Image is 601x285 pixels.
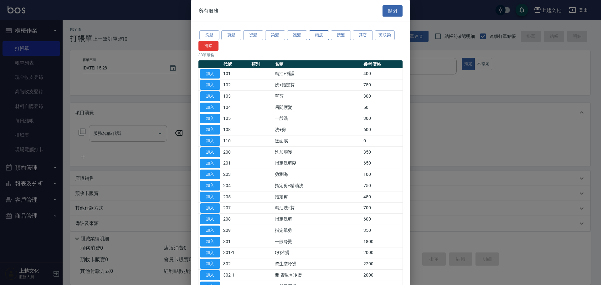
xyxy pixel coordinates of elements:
td: 一般洗 [273,113,362,124]
td: 750 [362,79,403,90]
td: 100 [362,169,403,180]
td: 301 [222,236,250,247]
td: 0 [362,135,403,146]
button: 加入 [200,203,220,213]
td: 2000 [362,269,403,281]
button: 加入 [200,158,220,168]
td: 600 [362,213,403,225]
button: 燙或染 [375,30,395,40]
td: 50 [362,102,403,113]
button: 加入 [200,136,220,146]
td: 開-資生堂冷燙 [273,269,362,281]
td: 302 [222,258,250,269]
td: 301-1 [222,247,250,258]
td: 110 [222,135,250,146]
button: 加入 [200,226,220,235]
td: 205 [222,191,250,202]
td: 洗+剪 [273,124,362,135]
button: 燙髮 [243,30,263,40]
td: 201 [222,158,250,169]
button: 加入 [200,192,220,201]
td: 洗加順護 [273,146,362,158]
td: 瞬間護髮 [273,102,362,113]
button: 關閉 [383,5,403,17]
td: 204 [222,180,250,191]
td: 101 [222,68,250,79]
td: 洗+指定剪 [273,79,362,90]
td: 精油+瞬護 [273,68,362,79]
td: 資生堂冷燙 [273,258,362,269]
td: 208 [222,213,250,225]
td: 2000 [362,247,403,258]
button: 加入 [200,69,220,79]
td: 指定單剪 [273,225,362,236]
button: 加入 [200,102,220,112]
td: 203 [222,169,250,180]
td: 700 [362,202,403,214]
td: 350 [362,225,403,236]
td: 600 [362,124,403,135]
th: 參考價格 [362,60,403,68]
th: 代號 [222,60,250,68]
button: 加入 [200,147,220,157]
td: 650 [362,158,403,169]
button: 頭皮 [309,30,329,40]
td: 一般冷燙 [273,236,362,247]
button: 加入 [200,181,220,191]
button: 護髮 [287,30,307,40]
td: 指定洗剪 [273,213,362,225]
button: 加入 [200,80,220,90]
td: 102 [222,79,250,90]
td: 指定剪 [273,191,362,202]
td: 103 [222,90,250,102]
td: 105 [222,113,250,124]
button: 清除 [198,41,218,50]
button: 加入 [200,214,220,224]
button: 染髮 [265,30,285,40]
td: 207 [222,202,250,214]
button: 加入 [200,237,220,246]
td: 300 [362,113,403,124]
td: 1800 [362,236,403,247]
td: 精油洗+剪 [273,202,362,214]
th: 類別 [250,60,273,68]
button: 加入 [200,248,220,257]
th: 名稱 [273,60,362,68]
td: 指定洗剪髮 [273,158,362,169]
button: 加入 [200,270,220,280]
td: 209 [222,225,250,236]
span: 所有服務 [198,8,218,14]
button: 其它 [353,30,373,40]
p: 83 筆服務 [198,52,403,58]
td: 300 [362,90,403,102]
button: 加入 [200,125,220,135]
button: 加入 [200,114,220,123]
button: 洗髮 [199,30,219,40]
td: 108 [222,124,250,135]
button: 加入 [200,259,220,269]
td: 指定剪+精油洗 [273,180,362,191]
button: 接髮 [331,30,351,40]
td: 450 [362,191,403,202]
td: 750 [362,180,403,191]
button: 剪髮 [221,30,241,40]
td: 剪瀏海 [273,169,362,180]
td: QQ冷燙 [273,247,362,258]
td: 送面膜 [273,135,362,146]
td: 2200 [362,258,403,269]
td: 200 [222,146,250,158]
td: 350 [362,146,403,158]
td: 302-1 [222,269,250,281]
td: 104 [222,102,250,113]
button: 加入 [200,170,220,179]
td: 單剪 [273,90,362,102]
button: 加入 [200,91,220,101]
td: 400 [362,68,403,79]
